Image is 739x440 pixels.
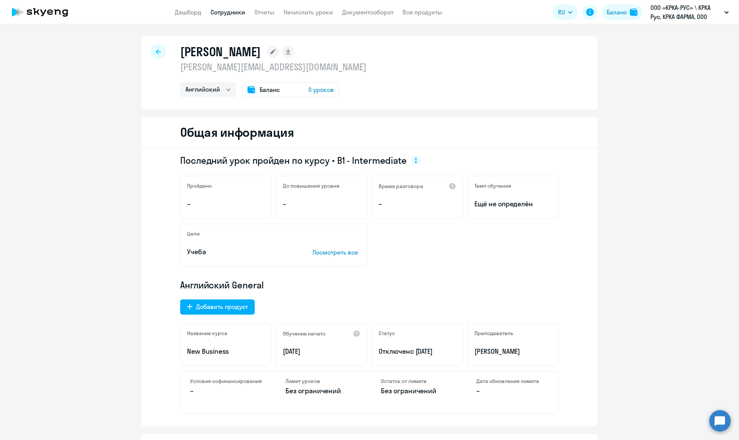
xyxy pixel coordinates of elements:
button: Добавить продукт [180,299,255,315]
h2: Общая информация [180,125,294,140]
button: Балансbalance [602,5,642,20]
p: Посмотреть все [312,248,360,257]
a: Дашборд [175,8,201,16]
span: Английский General [180,279,264,291]
h5: Темп обучения [474,182,511,189]
a: Документооборот [342,8,393,16]
span: Баланс [260,85,280,94]
div: Добавить продукт [196,302,248,311]
p: [DATE] [283,347,360,356]
p: Без ограничений [381,386,454,396]
span: Последний урок пройден по курсу • B1 - Intermediate [180,154,407,166]
h5: Название курса [187,330,227,337]
div: Баланс [607,8,627,17]
h4: Лимит уроков [285,378,358,385]
button: ООО «КРКА-РУС» \ КРКА Рус, КРКА ФАРМА, ООО [647,3,733,21]
p: Без ограничений [285,386,358,396]
span: 0 уроков [308,85,334,94]
a: Все продукты [403,8,442,16]
h4: Остаток от лимита [381,378,454,385]
h4: Дата обновления лимита [476,378,549,385]
p: Отключен [379,347,456,356]
h5: Пройдено [187,182,212,189]
h4: Условия софинансирования [190,378,263,385]
span: Ещё не определён [474,199,552,209]
h5: Преподаватель [474,330,513,337]
h1: [PERSON_NAME] [180,44,261,59]
h5: До повышения уровня [283,182,339,189]
p: ООО «КРКА-РУС» \ КРКА Рус, КРКА ФАРМА, ООО [650,3,721,21]
p: – [187,199,265,209]
span: с [DATE] [410,347,433,356]
p: – [283,199,360,209]
p: New Business [187,347,265,356]
span: RU [558,8,565,17]
p: – [476,386,549,396]
a: Отчеты [254,8,274,16]
h5: Цели [187,230,200,237]
h5: Время разговора [379,183,423,190]
p: – [190,386,263,396]
img: balance [630,8,638,16]
p: [PERSON_NAME] [474,347,552,356]
p: Учеба [187,247,289,257]
h5: Статус [379,330,395,337]
p: [PERSON_NAME][EMAIL_ADDRESS][DOMAIN_NAME] [180,61,366,73]
h5: Обучение начато [283,330,325,337]
a: Сотрудники [211,8,245,16]
p: – [379,199,456,209]
button: RU [553,5,578,20]
a: Начислить уроки [284,8,333,16]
